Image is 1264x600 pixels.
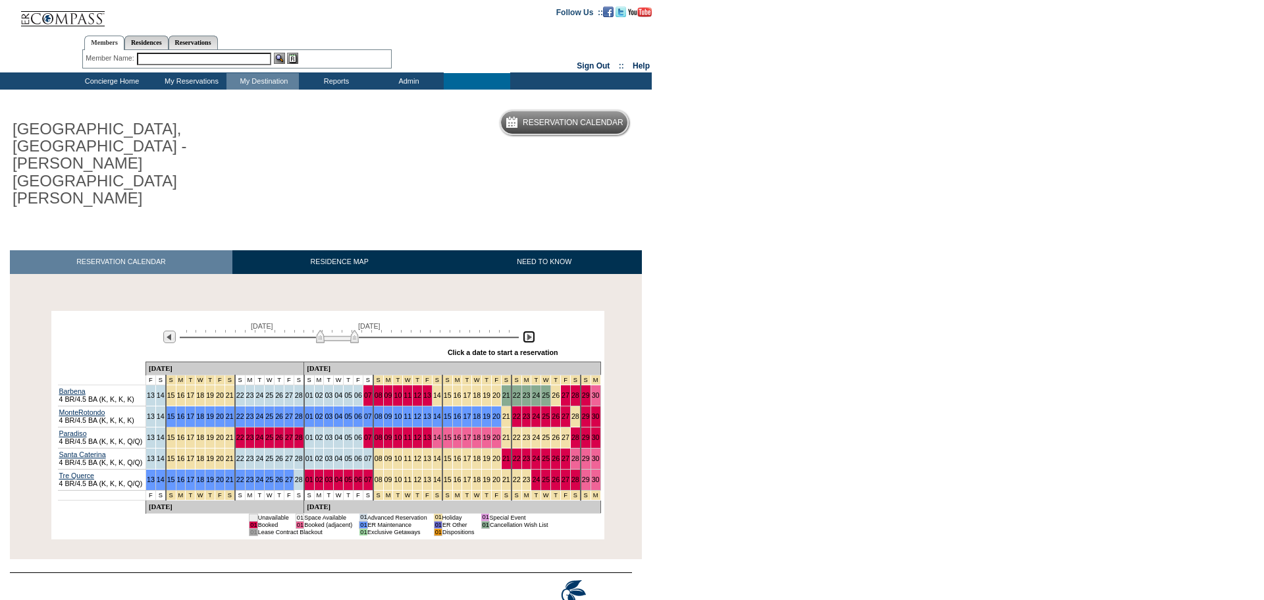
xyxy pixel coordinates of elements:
a: 13 [423,412,431,420]
td: President's Week 2026 [224,375,234,385]
td: 13 [145,385,155,406]
a: 18 [196,476,204,483]
td: President's Week 2026 [186,375,196,385]
a: 18 [473,412,481,420]
td: 19 [205,385,215,406]
td: 06 [354,385,363,406]
td: 14 [155,385,165,406]
a: 27 [562,391,569,399]
td: W [265,375,275,385]
td: My Reservations [154,73,226,90]
a: 25 [265,433,273,441]
a: 18 [196,412,204,420]
td: 18 [472,448,482,469]
a: RESIDENCE MAP [232,250,447,273]
a: 23 [523,412,531,420]
td: 4 BR/4.5 BA (K, K, K, K) [58,385,146,406]
td: 23 [521,427,531,448]
td: T [344,375,354,385]
td: T [255,375,265,385]
a: 24 [532,476,540,483]
td: President's Week 2026 [166,375,176,385]
td: T [275,375,284,385]
td: 16 [452,385,462,406]
div: Click a date to start a reservation [448,348,558,356]
a: 15 [167,476,175,483]
a: 01 [305,412,313,420]
img: View [274,53,285,64]
td: Spring Break Wk 3 2026 [521,375,531,385]
td: 22 [235,385,245,406]
a: 16 [177,412,185,420]
a: 12 [413,412,421,420]
a: 10 [394,412,402,420]
td: President's Week 2026 [196,375,205,385]
td: F [284,375,294,385]
td: 13 [145,406,155,427]
a: 25 [542,391,550,399]
a: 07 [364,433,372,441]
td: Spring Break Wk 2 2026 [442,375,452,385]
td: Concierge Home [67,73,154,90]
td: Spring Break Wk 1 2026 [383,375,393,385]
a: 12 [413,391,421,399]
td: 25 [265,448,275,469]
td: 25 [265,385,275,406]
a: 21 [226,412,234,420]
td: 15 [442,385,452,406]
a: 14 [433,433,441,441]
a: Residences [124,36,169,49]
a: 16 [454,412,461,420]
td: 13 [423,448,433,469]
td: 03 [324,385,334,406]
a: 18 [473,433,481,441]
td: M [245,375,255,385]
a: 23 [523,454,531,462]
td: Spring Break Wk 2 2026 [452,375,462,385]
td: 25 [541,427,551,448]
a: 05 [344,476,352,483]
a: 15 [444,433,452,441]
a: 28 [571,433,579,441]
a: 28 [571,454,579,462]
td: Spring Break Wk 3 2026 [551,375,561,385]
td: W [334,375,344,385]
a: 30 [592,454,600,462]
a: 17 [463,412,471,420]
td: F [354,375,363,385]
a: 14 [433,412,441,420]
a: 29 [582,454,590,462]
img: Subscribe to our YouTube Channel [628,7,652,17]
a: 01 [305,476,313,483]
td: 16 [176,385,186,406]
td: 12 [413,448,423,469]
a: 26 [552,476,560,483]
a: 22 [513,412,521,420]
a: 25 [542,454,550,462]
a: 20 [216,476,224,483]
a: 29 [582,412,590,420]
td: 28 [294,385,303,406]
a: 24 [532,391,540,399]
td: 04 [334,448,344,469]
a: 20 [492,433,500,441]
td: 23 [245,448,255,469]
a: 28 [571,476,579,483]
a: 23 [246,433,254,441]
a: 20 [216,412,224,420]
a: 30 [592,412,600,420]
td: President's Week 2026 [215,375,224,385]
a: 13 [147,476,155,483]
td: 01 [304,448,314,469]
a: 05 [344,412,352,420]
td: 14 [155,406,165,427]
div: Member Name: [86,53,136,64]
td: 10 [393,448,403,469]
td: 26 [551,427,561,448]
td: 02 [314,385,324,406]
a: 19 [483,412,490,420]
a: 27 [285,476,293,483]
td: 05 [344,385,354,406]
a: Become our fan on Facebook [603,7,614,15]
a: 07 [364,476,372,483]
